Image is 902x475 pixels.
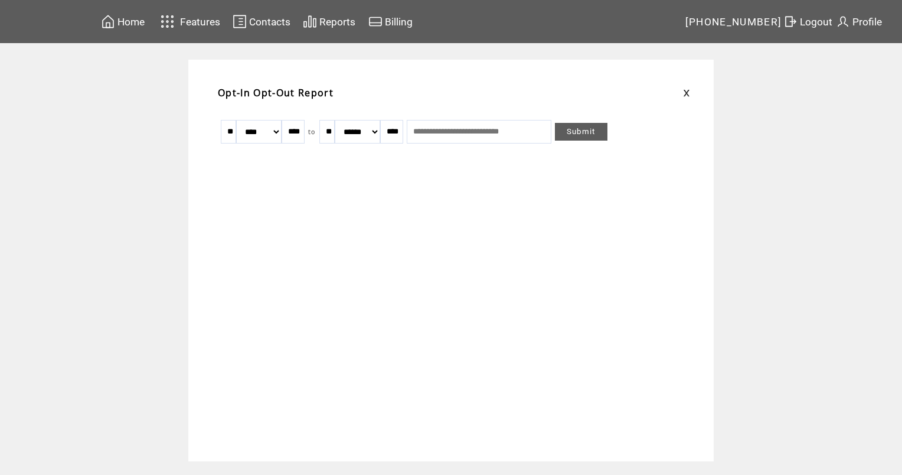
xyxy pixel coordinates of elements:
[180,16,220,28] span: Features
[852,16,882,28] span: Profile
[308,128,316,136] span: to
[555,123,607,141] a: Submit
[233,14,247,29] img: contacts.svg
[368,14,383,29] img: creidtcard.svg
[155,10,222,33] a: Features
[385,16,413,28] span: Billing
[782,12,834,31] a: Logout
[157,12,178,31] img: features.svg
[301,12,357,31] a: Reports
[800,16,832,28] span: Logout
[218,86,334,99] span: Opt-In Opt-Out Report
[249,16,290,28] span: Contacts
[231,12,292,31] a: Contacts
[783,14,798,29] img: exit.svg
[834,12,884,31] a: Profile
[117,16,145,28] span: Home
[319,16,355,28] span: Reports
[836,14,850,29] img: profile.svg
[367,12,414,31] a: Billing
[101,14,115,29] img: home.svg
[99,12,146,31] a: Home
[303,14,317,29] img: chart.svg
[685,16,782,28] span: [PHONE_NUMBER]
